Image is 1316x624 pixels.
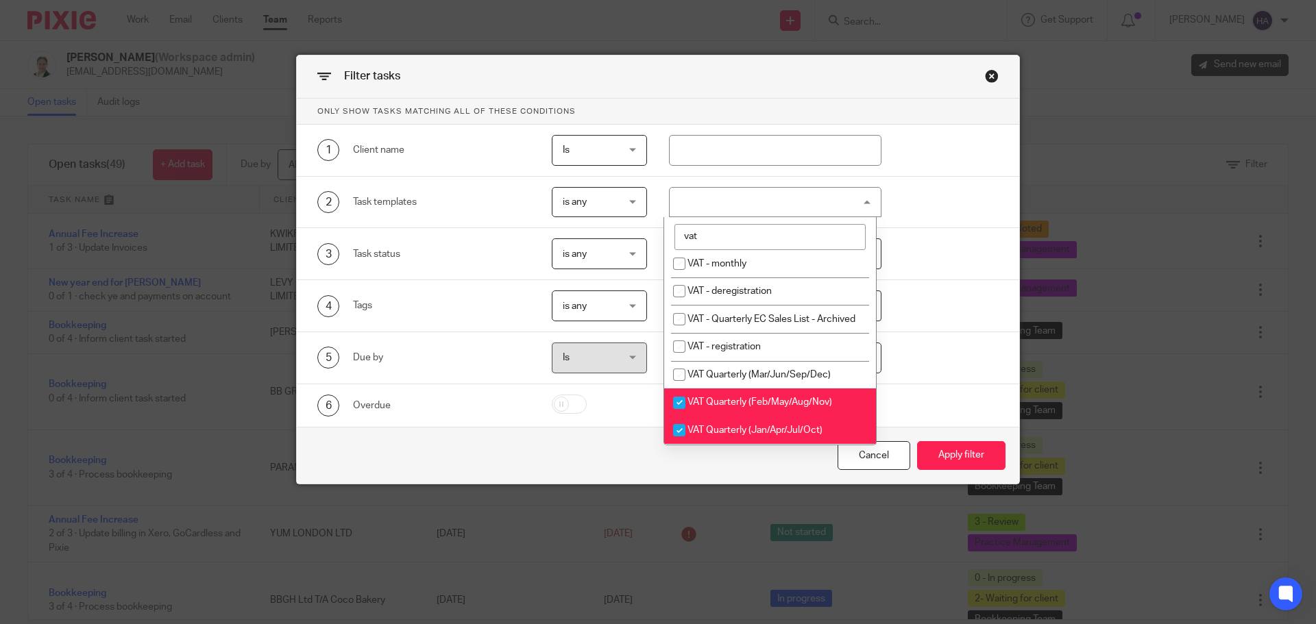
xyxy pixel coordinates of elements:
[317,243,339,265] div: 3
[353,399,531,412] div: Overdue
[917,441,1006,471] button: Apply filter
[317,395,339,416] div: 6
[563,301,587,311] span: is any
[353,299,531,312] div: Tags
[317,295,339,317] div: 4
[353,247,531,261] div: Task status
[353,195,531,209] div: Task templates
[317,347,339,369] div: 5
[563,249,587,259] span: is any
[985,69,999,83] div: Close this dialog window
[687,342,761,351] span: VAT - registration
[687,397,832,407] span: VAT Quarterly (Feb/May/Aug/Nov)
[674,224,866,250] input: Search options...
[687,259,746,269] span: VAT - monthly
[563,197,587,207] span: is any
[297,99,1019,125] p: Only show tasks matching all of these conditions
[353,351,531,364] div: Due by
[317,139,339,161] div: 1
[687,286,772,296] span: VAT - deregistration
[687,425,822,435] span: VAT Quarterly (Jan/Apr/Jul/Oct)
[563,145,570,155] span: Is
[344,71,400,82] span: Filter tasks
[838,441,910,471] div: Close this dialog window
[687,314,855,324] span: VAT - Quarterly EC Sales List - Archived
[687,370,831,379] span: VAT Quarterly (Mar/Jun/Sep/Dec)
[563,353,570,362] span: Is
[317,191,339,213] div: 2
[353,143,531,157] div: Client name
